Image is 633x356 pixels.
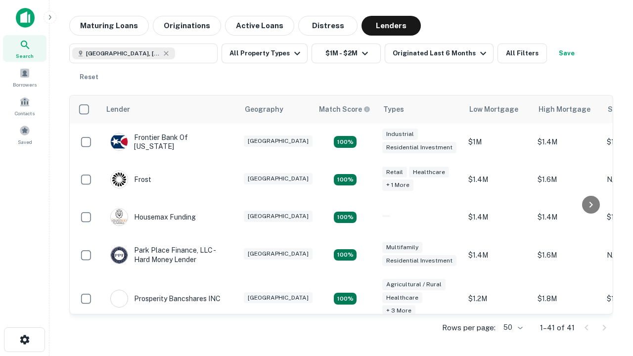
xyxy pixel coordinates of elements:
[244,135,313,147] div: [GEOGRAPHIC_DATA]
[110,208,196,226] div: Housemax Funding
[244,292,313,304] div: [GEOGRAPHIC_DATA]
[111,209,128,225] img: picture
[382,292,422,304] div: Healthcare
[533,95,602,123] th: High Mortgage
[362,16,421,36] button: Lenders
[334,249,357,261] div: Matching Properties: 4, hasApolloMatch: undefined
[382,305,415,316] div: + 3 more
[244,173,313,184] div: [GEOGRAPHIC_DATA]
[533,123,602,161] td: $1.4M
[584,245,633,293] iframe: Chat Widget
[463,95,533,123] th: Low Mortgage
[463,274,533,324] td: $1.2M
[69,16,149,36] button: Maturing Loans
[463,236,533,273] td: $1.4M
[3,64,46,90] a: Borrowers
[533,274,602,324] td: $1.8M
[15,109,35,117] span: Contacts
[382,179,413,191] div: + 1 more
[383,103,404,115] div: Types
[3,92,46,119] a: Contacts
[533,161,602,198] td: $1.6M
[499,320,524,335] div: 50
[442,322,496,334] p: Rows per page:
[153,16,221,36] button: Originations
[111,247,128,264] img: picture
[110,246,229,264] div: Park Place Finance, LLC - Hard Money Lender
[409,167,449,178] div: Healthcare
[334,293,357,305] div: Matching Properties: 7, hasApolloMatch: undefined
[16,52,34,60] span: Search
[18,138,32,146] span: Saved
[382,255,456,267] div: Residential Investment
[382,279,446,290] div: Agricultural / Rural
[497,44,547,63] button: All Filters
[377,95,463,123] th: Types
[86,49,160,58] span: [GEOGRAPHIC_DATA], [GEOGRAPHIC_DATA], [GEOGRAPHIC_DATA]
[385,44,494,63] button: Originated Last 6 Months
[245,103,283,115] div: Geography
[533,236,602,273] td: $1.6M
[110,290,221,308] div: Prosperity Bancshares INC
[382,167,407,178] div: Retail
[239,95,313,123] th: Geography
[298,16,358,36] button: Distress
[382,242,422,253] div: Multifamily
[393,47,489,59] div: Originated Last 6 Months
[244,248,313,260] div: [GEOGRAPHIC_DATA]
[551,44,583,63] button: Save your search to get updates of matches that match your search criteria.
[16,8,35,28] img: capitalize-icon.png
[319,104,368,115] h6: Match Score
[244,211,313,222] div: [GEOGRAPHIC_DATA]
[312,44,381,63] button: $1M - $2M
[463,198,533,236] td: $1.4M
[540,322,575,334] p: 1–41 of 41
[334,174,357,186] div: Matching Properties: 4, hasApolloMatch: undefined
[463,123,533,161] td: $1M
[13,81,37,89] span: Borrowers
[319,104,370,115] div: Capitalize uses an advanced AI algorithm to match your search with the best lender. The match sco...
[382,129,418,140] div: Industrial
[469,103,518,115] div: Low Mortgage
[100,95,239,123] th: Lender
[533,198,602,236] td: $1.4M
[382,142,456,153] div: Residential Investment
[110,133,229,151] div: Frontier Bank Of [US_STATE]
[3,121,46,148] a: Saved
[73,67,105,87] button: Reset
[110,171,151,188] div: Frost
[3,35,46,62] a: Search
[313,95,377,123] th: Capitalize uses an advanced AI algorithm to match your search with the best lender. The match sco...
[334,136,357,148] div: Matching Properties: 4, hasApolloMatch: undefined
[539,103,590,115] div: High Mortgage
[334,212,357,223] div: Matching Properties: 4, hasApolloMatch: undefined
[463,161,533,198] td: $1.4M
[225,16,294,36] button: Active Loans
[111,171,128,188] img: picture
[222,44,308,63] button: All Property Types
[106,103,130,115] div: Lender
[111,290,128,307] img: picture
[111,133,128,150] img: picture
